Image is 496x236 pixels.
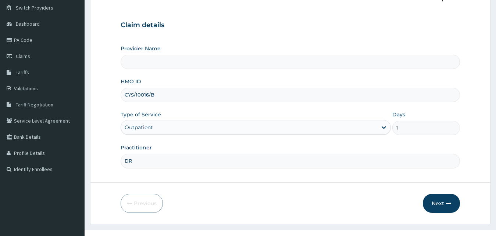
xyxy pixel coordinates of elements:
[125,124,153,131] div: Outpatient
[16,53,30,59] span: Claims
[16,69,29,76] span: Tariffs
[423,194,460,213] button: Next
[121,111,161,118] label: Type of Service
[121,45,161,52] label: Provider Name
[121,78,141,85] label: HMO ID
[121,194,163,213] button: Previous
[121,154,460,168] input: Enter Name
[392,111,405,118] label: Days
[121,144,152,151] label: Practitioner
[121,88,460,102] input: Enter HMO ID
[16,21,40,27] span: Dashboard
[16,4,53,11] span: Switch Providers
[16,101,53,108] span: Tariff Negotiation
[121,21,460,29] h3: Claim details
